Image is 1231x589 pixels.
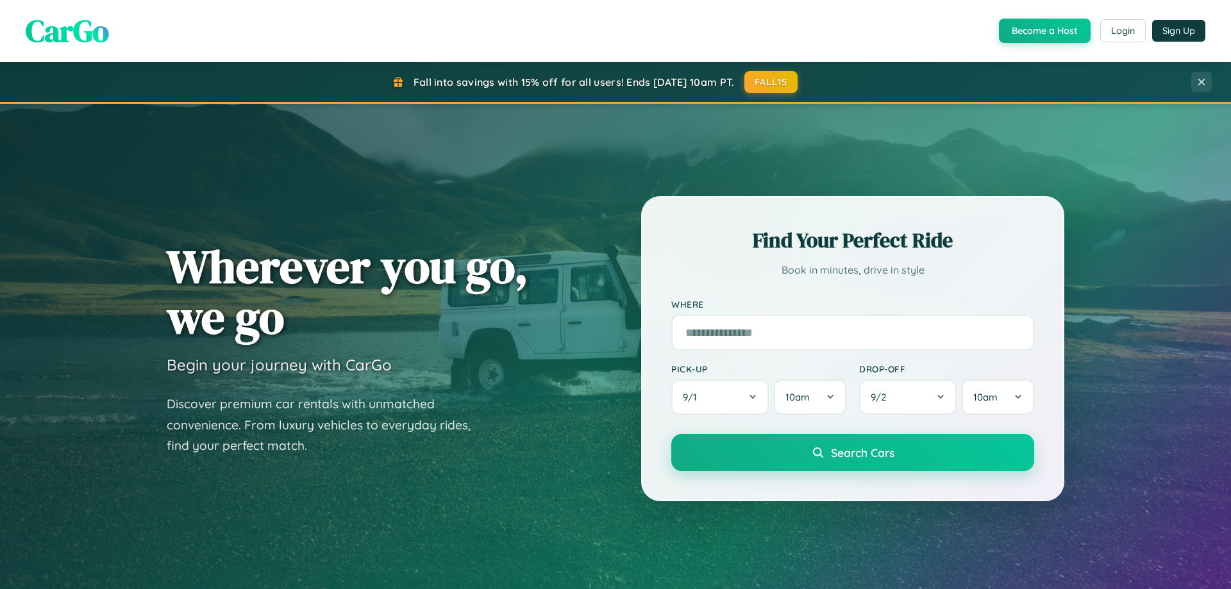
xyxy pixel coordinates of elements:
[859,379,957,415] button: 9/2
[683,391,703,403] span: 9 / 1
[167,355,392,374] h3: Begin your journey with CarGo
[671,299,1034,310] label: Where
[671,434,1034,471] button: Search Cars
[26,10,109,52] span: CarGo
[962,379,1034,415] button: 10am
[871,391,892,403] span: 9 / 2
[671,379,769,415] button: 9/1
[1152,20,1205,42] button: Sign Up
[671,226,1034,254] h2: Find Your Perfect Ride
[414,76,735,88] span: Fall into savings with 15% off for all users! Ends [DATE] 10am PT.
[671,363,846,374] label: Pick-up
[999,19,1091,43] button: Become a Host
[774,379,846,415] button: 10am
[744,71,798,93] button: FALL15
[671,261,1034,279] p: Book in minutes, drive in style
[973,391,998,403] span: 10am
[167,241,528,342] h1: Wherever you go, we go
[167,394,487,456] p: Discover premium car rentals with unmatched convenience. From luxury vehicles to everyday rides, ...
[831,445,894,460] span: Search Cars
[1100,19,1146,42] button: Login
[785,391,810,403] span: 10am
[859,363,1034,374] label: Drop-off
